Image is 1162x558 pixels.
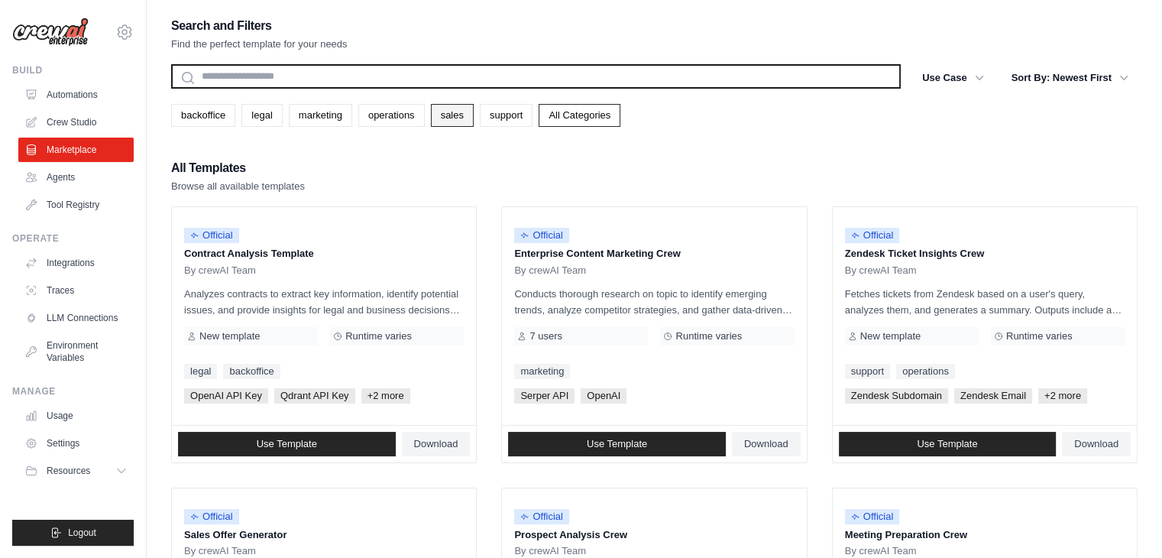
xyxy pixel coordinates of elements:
[845,509,900,524] span: Official
[18,306,134,330] a: LLM Connections
[184,228,239,243] span: Official
[18,333,134,370] a: Environment Variables
[845,286,1125,318] p: Fetches tickets from Zendesk based on a user's query, analyzes them, and generates a summary. Out...
[514,527,794,543] p: Prospect Analysis Crew
[917,438,977,450] span: Use Template
[954,388,1032,404] span: Zendesk Email
[171,104,235,127] a: backoffice
[1002,64,1138,92] button: Sort By: Newest First
[514,364,570,379] a: marketing
[845,364,890,379] a: support
[860,330,921,342] span: New template
[18,193,134,217] a: Tool Registry
[514,545,586,557] span: By crewAI Team
[18,110,134,135] a: Crew Studio
[184,509,239,524] span: Official
[896,364,955,379] a: operations
[514,286,794,318] p: Conducts thorough research on topic to identify emerging trends, analyze competitor strategies, a...
[845,527,1125,543] p: Meeting Preparation Crew
[178,432,396,456] a: Use Template
[514,264,586,277] span: By crewAI Team
[345,330,412,342] span: Runtime varies
[361,388,410,404] span: +2 more
[539,104,620,127] a: All Categories
[732,432,801,456] a: Download
[1074,438,1118,450] span: Download
[845,388,948,404] span: Zendesk Subdomain
[431,104,474,127] a: sales
[414,438,458,450] span: Download
[171,179,305,194] p: Browse all available templates
[184,286,464,318] p: Analyzes contracts to extract key information, identify potential issues, and provide insights fo...
[12,18,89,47] img: Logo
[18,251,134,275] a: Integrations
[1062,432,1131,456] a: Download
[289,104,352,127] a: marketing
[675,330,742,342] span: Runtime varies
[274,388,355,404] span: Qdrant API Key
[1038,388,1087,404] span: +2 more
[845,246,1125,261] p: Zendesk Ticket Insights Crew
[845,264,917,277] span: By crewAI Team
[184,388,268,404] span: OpenAI API Key
[171,157,305,179] h2: All Templates
[845,545,917,557] span: By crewAI Team
[514,246,794,261] p: Enterprise Content Marketing Crew
[68,527,96,539] span: Logout
[744,438,788,450] span: Download
[18,83,134,107] a: Automations
[18,459,134,483] button: Resources
[171,15,348,37] h2: Search and Filters
[587,438,647,450] span: Use Template
[12,520,134,546] button: Logout
[18,431,134,456] a: Settings
[402,432,471,456] a: Download
[913,64,993,92] button: Use Case
[1006,330,1073,342] span: Runtime varies
[12,64,134,76] div: Build
[223,364,280,379] a: backoffice
[184,527,464,543] p: Sales Offer Generator
[184,364,217,379] a: legal
[12,232,134,245] div: Operate
[241,104,282,127] a: legal
[845,228,900,243] span: Official
[18,404,134,428] a: Usage
[199,330,260,342] span: New template
[18,138,134,162] a: Marketplace
[839,432,1057,456] a: Use Template
[171,37,348,52] p: Find the perfect template for your needs
[184,545,256,557] span: By crewAI Team
[257,438,317,450] span: Use Template
[47,465,90,477] span: Resources
[480,104,532,127] a: support
[12,385,134,397] div: Manage
[358,104,425,127] a: operations
[514,228,569,243] span: Official
[514,388,575,404] span: Serper API
[184,246,464,261] p: Contract Analysis Template
[18,278,134,303] a: Traces
[529,330,562,342] span: 7 users
[184,264,256,277] span: By crewAI Team
[18,165,134,190] a: Agents
[581,388,626,404] span: OpenAI
[508,432,726,456] a: Use Template
[514,509,569,524] span: Official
